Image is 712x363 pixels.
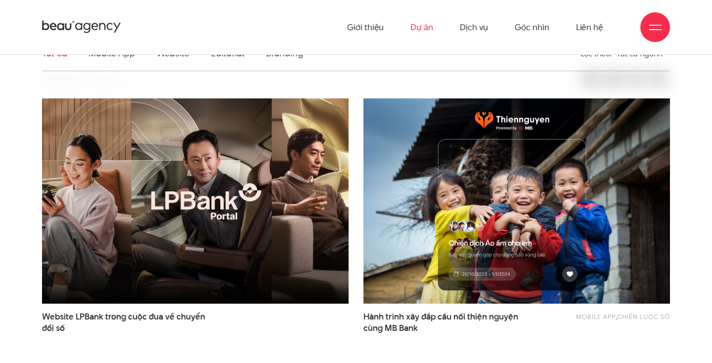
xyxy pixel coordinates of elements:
a: Hành trình xây đắp cầu nối thiện nguyệncùng MB Bank [363,311,532,334]
img: thumb [363,98,670,304]
img: LPBank portal [27,88,364,314]
span: Hành trình xây đắp cầu nối thiện nguyện [363,311,532,334]
span: Website LPBank trong cuộc đua về chuyển [42,311,211,334]
span: cùng MB Bank [363,322,418,334]
a: Website LPBank trong cuộc đua về chuyểnđổi số [42,311,211,334]
span: đổi số [42,322,65,334]
div: , [547,311,670,329]
a: Mobile app [576,312,616,321]
a: Chiến lược số [617,312,670,321]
